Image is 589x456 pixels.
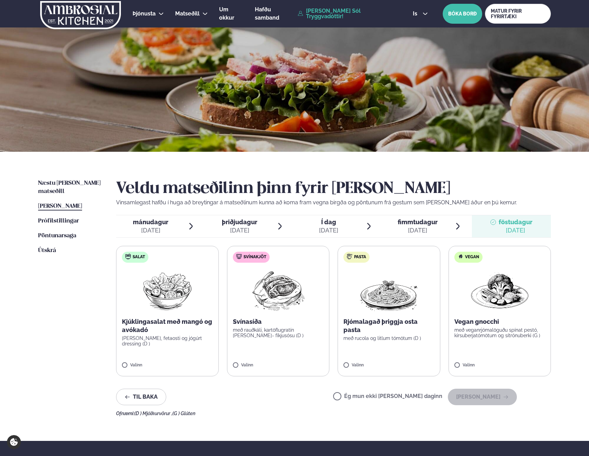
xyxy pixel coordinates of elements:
[319,226,338,235] div: [DATE]
[38,247,56,255] a: Útskrá
[38,203,82,209] span: [PERSON_NAME]
[39,1,122,29] img: logo
[38,202,82,210] a: [PERSON_NAME]
[38,248,56,253] span: Útskrá
[219,6,234,21] span: Um okkur
[175,10,200,18] a: Matseðill
[122,318,213,334] p: Kjúklingasalat með mangó og avókadó
[222,218,257,226] span: þriðjudagur
[38,232,76,240] a: Pöntunarsaga
[354,254,366,260] span: Pasta
[465,254,479,260] span: Vegan
[172,411,195,416] span: (G ) Glúten
[233,318,324,326] p: Svínasíða
[255,5,294,22] a: Hafðu samband
[175,10,200,17] span: Matseðill
[125,254,131,259] img: salad.svg
[359,268,419,312] img: Spagetti.png
[319,218,338,226] span: Í dag
[116,179,551,198] h2: Veldu matseðilinn þinn fyrir [PERSON_NAME]
[7,435,21,449] a: Cookie settings
[413,11,419,16] span: is
[38,218,79,224] span: Prófílstillingar
[122,335,213,346] p: [PERSON_NAME], fetaosti og jógúrt dressing (D )
[236,254,242,259] img: pork.svg
[458,254,463,259] img: Vegan.svg
[343,335,434,341] p: með rucola og litlum tómötum (D )
[485,4,551,24] a: MATUR FYRIR FYRIRTÆKI
[454,318,545,326] p: Vegan gnocchi
[133,10,156,18] a: Þjónusta
[116,389,166,405] button: Til baka
[347,254,352,259] img: pasta.svg
[448,389,517,405] button: [PERSON_NAME]
[38,180,101,194] span: Næstu [PERSON_NAME] matseðill
[133,218,168,226] span: mánudagur
[133,10,156,17] span: Þjónusta
[499,218,532,226] span: föstudagur
[133,254,145,260] span: Salat
[255,6,279,21] span: Hafðu samband
[134,411,172,416] span: (D ) Mjólkurvörur ,
[398,218,438,226] span: fimmtudagur
[469,268,530,312] img: Vegan.png
[499,226,532,235] div: [DATE]
[133,226,168,235] div: [DATE]
[38,233,76,239] span: Pöntunarsaga
[219,5,243,22] a: Um okkur
[116,198,551,207] p: Vinsamlegast hafðu í huga að breytingar á matseðlinum kunna að koma fram vegna birgða og pöntunum...
[343,318,434,334] p: Rjómalagað þriggja osta pasta
[38,179,102,196] a: Næstu [PERSON_NAME] matseðill
[137,268,198,312] img: Salad.png
[222,226,257,235] div: [DATE]
[407,11,433,16] button: is
[243,254,266,260] span: Svínakjöt
[116,411,551,416] div: Ofnæmi:
[443,4,482,24] button: BÓKA BORÐ
[398,226,438,235] div: [DATE]
[233,327,324,338] p: með rauðkáli, kartöflugratín [PERSON_NAME]- fíkjusósu (D )
[248,268,308,312] img: Pork-Meat.png
[298,8,397,19] a: [PERSON_NAME] Sól Tryggvadóttir!
[38,217,79,225] a: Prófílstillingar
[454,327,545,338] p: með veganrjómalöguðu spínat pestó, kirsuberjatómötum og sítrónuberki (G )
